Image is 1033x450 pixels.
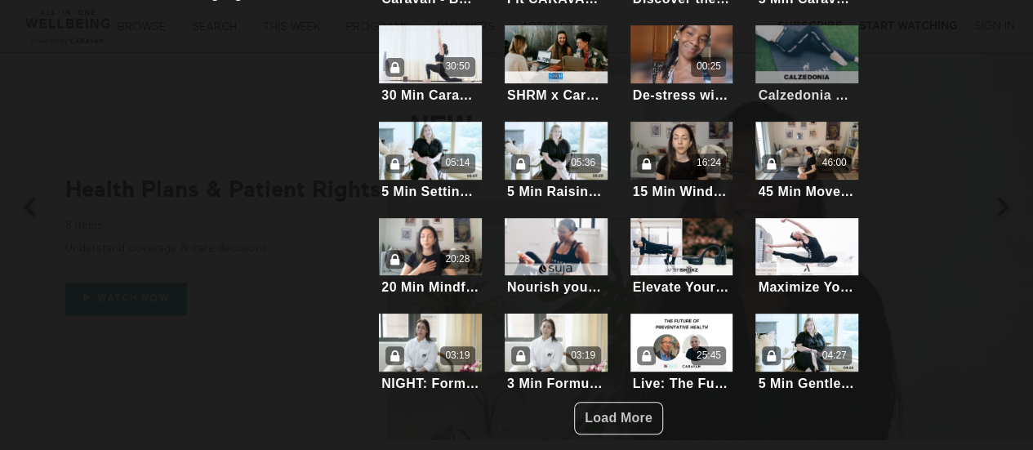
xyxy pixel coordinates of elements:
div: 30:50 [445,60,470,74]
a: 5 Min Setting Effective Limits For Children05:145 Min Setting Effective Limits For Children [379,122,482,202]
div: 20:28 [445,252,470,266]
div: 04:27 [822,349,846,363]
div: Nourish your Body & Soul | [PERSON_NAME] [507,279,604,295]
div: De-stress with [PERSON_NAME] [633,87,730,103]
div: 30 Min Caravan Flow [381,87,479,103]
div: NIGHT: Formula For Success [381,376,479,391]
div: 03:19 [571,349,595,363]
a: Nourish your Body & Soul | Suja JuiceNourish your Body & Soul | [PERSON_NAME] [505,218,608,298]
a: 5 Min Raising Resilient Children05:365 Min Raising Resilient Children [505,122,608,202]
div: 03:19 [445,349,470,363]
div: 00:25 [697,60,721,74]
div: 16:24 [697,156,721,170]
div: 5 Min Raising Resilient Children [507,184,604,199]
a: 45 Min Movement at Home46:0045 Min Movement at Home [755,122,858,202]
a: 20 Min Mindful Movement at Home20:2820 Min Mindful Movement at Home [379,218,482,298]
div: 15 Min Wind Down Meditation at Home [633,184,730,199]
span: Load More [585,411,652,425]
a: SHRM x CaravanSHRM x Caravan [505,25,608,105]
div: Elevate Your Fitness Game [633,279,730,295]
div: 05:36 [571,156,595,170]
div: 5 Min Gentle Parenting [758,376,855,391]
div: Live: The Future Of Preventative Health [633,376,730,391]
div: 05:14 [445,156,470,170]
div: 20 Min Mindful Movement at Home [381,279,479,295]
div: SHRM x Caravan [507,87,604,103]
div: Maximize Your Day [758,279,855,295]
div: 3 Min Formula For Success [507,376,604,391]
a: De-stress with CARAVAN00:25De-stress with [PERSON_NAME] [630,25,733,105]
a: 15 Min Wind Down Meditation at Home16:2415 Min Wind Down Meditation at Home [630,122,733,202]
a: 30 Min Caravan Flow30:5030 Min Caravan Flow [379,25,482,105]
a: Calzedonia PartnershipCalzedonia Partnership [755,25,858,105]
a: Maximize Your DayMaximize Your Day [755,218,858,298]
a: 3 Min Formula For Success03:193 Min Formula For Success [505,314,608,394]
a: 5 Min Gentle Parenting04:275 Min Gentle Parenting [755,314,858,394]
div: 5 Min Setting Effective Limits For Children [381,184,479,199]
div: 25:45 [697,349,721,363]
div: 46:00 [822,156,846,170]
div: Calzedonia Partnership [758,87,855,103]
a: NIGHT: Formula For Success03:19NIGHT: Formula For Success [379,314,482,394]
button: Load More [574,402,663,434]
div: 45 Min Movement at Home [758,184,855,199]
a: Live: The Future Of Preventative Health25:45Live: The Future Of Preventative Health [630,314,733,394]
a: Elevate Your Fitness GameElevate Your Fitness Game [630,218,733,298]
